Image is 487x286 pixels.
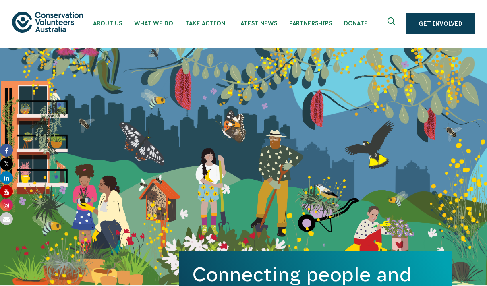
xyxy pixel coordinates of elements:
span: Expand search box [388,17,398,30]
span: Partnerships [289,20,332,27]
a: Get Involved [406,13,475,34]
span: Donate [344,20,368,27]
span: About Us [93,20,122,27]
span: Take Action [185,20,225,27]
span: Latest News [237,20,277,27]
span: What We Do [134,20,173,27]
img: logo.svg [12,12,83,32]
button: Expand search box Close search box [383,14,402,33]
